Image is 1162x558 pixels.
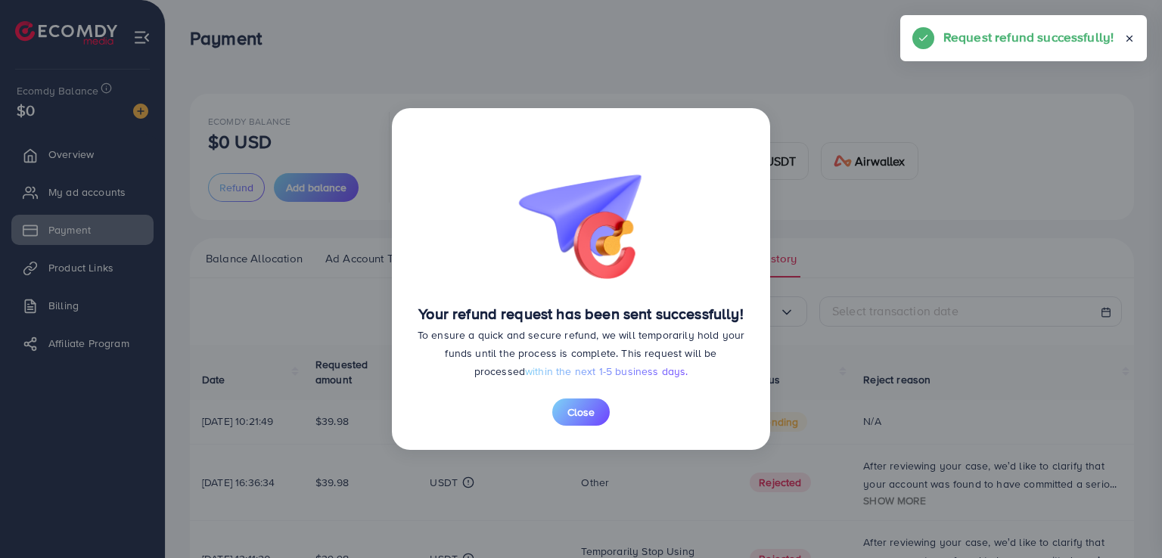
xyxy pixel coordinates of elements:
[416,305,746,323] h4: Your refund request has been sent successfully!
[416,326,746,380] p: To ensure a quick and secure refund, we will temporarily hold your funds until the process is com...
[1098,490,1151,547] iframe: Chat
[525,364,688,379] span: within the next 1-5 business days.
[943,27,1114,47] h5: Request refund successfully!
[552,398,610,426] button: Close
[505,132,657,287] img: bg-request-refund-success.26ac5564.png
[567,405,595,420] span: Close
